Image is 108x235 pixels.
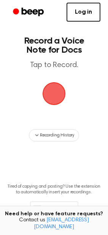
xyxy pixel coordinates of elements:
[34,218,89,230] a: [EMAIL_ADDRESS][DOMAIN_NAME]
[6,184,102,195] p: Tired of copying and pasting? Use the extension to automatically insert your recordings.
[29,129,79,141] button: Recording History
[14,36,94,55] h1: Record a Voice Note for Docs
[8,5,51,20] a: Beep
[67,3,100,22] a: Log in
[5,217,103,230] span: Contact us
[40,132,74,139] span: Recording History
[14,61,94,70] p: Tap to Record.
[43,82,65,105] img: Beep Logo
